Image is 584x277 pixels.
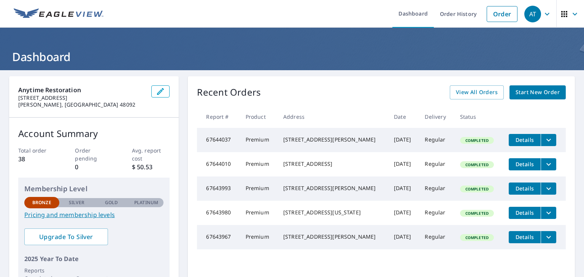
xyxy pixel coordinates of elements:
[197,152,239,176] td: 67644010
[197,225,239,249] td: 67643967
[513,185,536,192] span: Details
[197,176,239,201] td: 67643993
[461,162,493,167] span: Completed
[461,211,493,216] span: Completed
[513,233,536,241] span: Details
[197,201,239,225] td: 67643980
[132,162,170,172] p: $ 50.53
[75,162,113,172] p: 0
[513,136,536,143] span: Details
[541,231,556,243] button: filesDropdownBtn-67643967
[9,49,575,65] h1: Dashboard
[18,146,56,154] p: Total order
[283,160,382,168] div: [STREET_ADDRESS]
[509,134,541,146] button: detailsBtn-67644037
[283,209,382,216] div: [STREET_ADDRESS][US_STATE]
[509,231,541,243] button: detailsBtn-67643967
[419,176,454,201] td: Regular
[419,225,454,249] td: Regular
[509,207,541,219] button: detailsBtn-67643980
[419,152,454,176] td: Regular
[516,88,560,97] span: Start New Order
[14,8,103,20] img: EV Logo
[456,88,498,97] span: View All Orders
[24,210,163,219] a: Pricing and membership levels
[388,176,419,201] td: [DATE]
[541,207,556,219] button: filesDropdownBtn-67643980
[132,146,170,162] p: Avg. report cost
[388,152,419,176] td: [DATE]
[450,85,504,99] a: View All Orders
[240,152,277,176] td: Premium
[18,101,145,108] p: [PERSON_NAME], [GEOGRAPHIC_DATA] 48092
[24,254,163,263] p: 2025 Year To Date
[75,146,113,162] p: Order pending
[524,6,541,22] div: AT
[277,105,388,128] th: Address
[509,85,566,99] a: Start New Order
[240,176,277,201] td: Premium
[240,201,277,225] td: Premium
[461,186,493,192] span: Completed
[509,158,541,170] button: detailsBtn-67644010
[419,128,454,152] td: Regular
[513,161,536,168] span: Details
[105,199,118,206] p: Gold
[18,85,145,94] p: Anytime Restoration
[541,183,556,195] button: filesDropdownBtn-67643993
[18,154,56,164] p: 38
[419,105,454,128] th: Delivery
[18,94,145,101] p: [STREET_ADDRESS]
[197,105,239,128] th: Report #
[24,184,163,194] p: Membership Level
[283,136,382,143] div: [STREET_ADDRESS][PERSON_NAME]
[134,199,158,206] p: Platinum
[419,201,454,225] td: Regular
[541,134,556,146] button: filesDropdownBtn-67644037
[461,235,493,240] span: Completed
[197,85,261,99] p: Recent Orders
[240,225,277,249] td: Premium
[283,233,382,241] div: [STREET_ADDRESS][PERSON_NAME]
[461,138,493,143] span: Completed
[388,128,419,152] td: [DATE]
[388,105,419,128] th: Date
[454,105,503,128] th: Status
[509,183,541,195] button: detailsBtn-67643993
[388,201,419,225] td: [DATE]
[24,228,108,245] a: Upgrade To Silver
[541,158,556,170] button: filesDropdownBtn-67644010
[283,184,382,192] div: [STREET_ADDRESS][PERSON_NAME]
[487,6,517,22] a: Order
[69,199,85,206] p: Silver
[197,128,239,152] td: 67644037
[18,127,170,140] p: Account Summary
[513,209,536,216] span: Details
[240,128,277,152] td: Premium
[388,225,419,249] td: [DATE]
[32,199,51,206] p: Bronze
[240,105,277,128] th: Product
[30,233,102,241] span: Upgrade To Silver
